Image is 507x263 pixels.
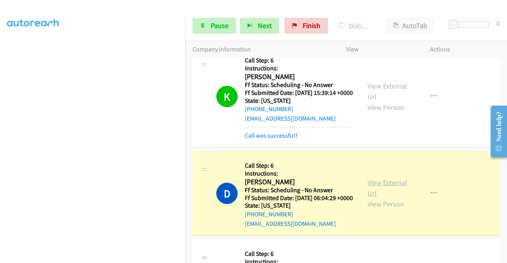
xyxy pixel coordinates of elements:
[284,18,328,34] a: Finish
[484,100,507,163] iframe: Resource Center
[245,132,298,139] a: Call was successful?
[245,72,351,81] h2: [PERSON_NAME]
[245,89,353,97] h5: Ff Submitted Date: [DATE] 15:39:14 +0000
[258,21,272,30] span: Next
[245,186,353,194] h5: Ff Status: Scheduling - No Answer
[216,183,238,204] h1: D
[240,18,279,34] button: Next
[303,21,320,30] span: Finish
[245,170,353,178] h5: Instructions:
[245,194,353,202] h5: Ff Submitted Date: [DATE] 06:04:29 +0000
[245,81,353,89] h5: Ff Status: Scheduling - No Answer
[245,105,293,113] a: [PHONE_NUMBER]
[339,21,372,31] p: Dialing [PERSON_NAME]
[245,250,353,258] h5: Call Step: 6
[496,18,500,28] div: 0
[368,199,404,208] a: View Person
[193,18,236,34] a: Pause
[216,86,238,107] h1: K
[430,45,500,54] p: Actions
[211,21,229,30] span: Pause
[346,45,416,54] p: View
[245,97,353,105] h5: State: [US_STATE]
[245,115,336,122] a: [EMAIL_ADDRESS][DOMAIN_NAME]
[193,45,332,54] p: Company Information
[453,21,489,28] div: Delay between calls (in seconds)
[245,64,353,72] h5: Instructions:
[245,202,353,210] h5: State: [US_STATE]
[245,220,336,227] a: [EMAIL_ADDRESS][DOMAIN_NAME]
[386,18,435,34] button: AutoTab
[245,210,293,218] a: [PHONE_NUMBER]
[245,162,353,170] h5: Call Step: 6
[245,57,353,64] h5: Call Step: 6
[368,81,407,101] a: View External Url
[368,103,404,112] a: View Person
[368,178,407,198] a: View External Url
[245,178,351,187] h2: [PERSON_NAME]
